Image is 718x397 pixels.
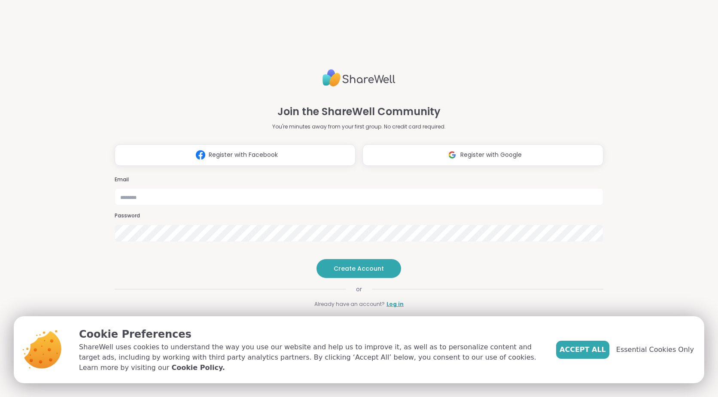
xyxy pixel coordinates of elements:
p: Cookie Preferences [79,327,542,342]
button: Create Account [316,259,401,278]
span: Already have an account? [314,300,385,308]
button: Register with Facebook [115,144,356,166]
span: Essential Cookies Only [616,345,694,355]
img: ShareWell Logomark [444,147,460,163]
h3: Password [115,212,603,220]
a: Cookie Policy. [171,363,225,373]
span: By continuing, you confirm that you are over 18 years of age, agree to our [267,315,426,321]
span: or [346,285,372,293]
img: ShareWell Logo [322,66,396,90]
h3: Email [115,176,603,183]
img: ShareWell Logomark [192,147,209,163]
h1: Join the ShareWell Community [277,104,441,119]
span: Register with Google [460,150,522,159]
span: Register with Facebook [209,150,278,159]
button: Accept All [556,341,609,359]
p: ShareWell uses cookies to understand the way you use our website and help us to improve it, as we... [79,342,542,373]
button: Register with Google [362,144,603,166]
a: Log in [386,300,404,308]
span: Accept All [560,345,606,355]
p: You're minutes away from your first group. No credit card required. [272,123,446,131]
span: Create Account [334,264,384,273]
